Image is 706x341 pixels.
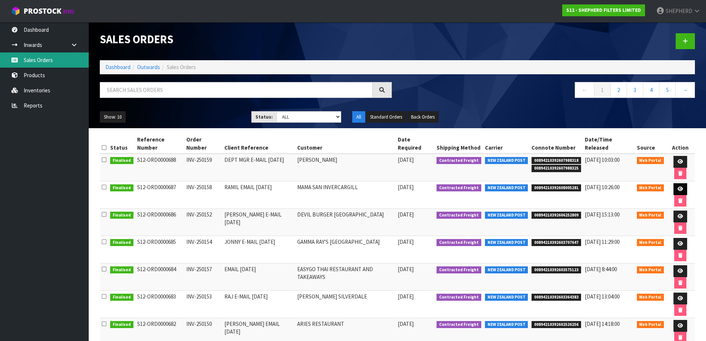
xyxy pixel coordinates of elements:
[483,134,530,154] th: Carrier
[532,212,581,219] span: 00894210392606252809
[585,320,620,327] span: [DATE] 14:18:00
[666,134,695,154] th: Action
[532,239,581,246] span: 00894210392603707647
[135,291,185,318] td: S12-ORD0000683
[105,64,130,71] a: Dashboard
[594,82,611,98] a: 1
[223,134,295,154] th: Client Reference
[485,294,528,301] span: NEW ZEALAND POST
[675,82,695,98] a: →
[585,238,620,245] span: [DATE] 11:29:00
[398,156,414,163] span: [DATE]
[108,134,135,154] th: Status
[637,157,664,164] span: Web Portal
[437,294,481,301] span: Contracted Freight
[403,82,695,100] nav: Page navigation
[437,212,481,219] span: Contracted Freight
[398,266,414,273] span: [DATE]
[110,321,133,328] span: Finalised
[637,239,664,246] span: Web Portal
[135,209,185,236] td: S12-ORD0000686
[398,184,414,191] span: [DATE]
[255,114,273,120] strong: Status:
[585,211,620,218] span: [DATE] 15:13:00
[635,134,666,154] th: Source
[135,263,185,291] td: S12-ORD0000684
[485,239,528,246] span: NEW ZEALAND POST
[184,154,222,181] td: INV-250159
[437,157,481,164] span: Contracted Freight
[485,266,528,274] span: NEW ZEALAND POST
[184,134,222,154] th: Order Number
[398,320,414,327] span: [DATE]
[585,266,617,273] span: [DATE] 8:44:00
[583,134,635,154] th: Date/Time Released
[532,321,581,328] span: 00894210392602526256
[532,157,581,164] span: 00894210392607988318
[437,239,481,246] span: Contracted Freight
[110,294,133,301] span: Finalised
[398,211,414,218] span: [DATE]
[485,321,528,328] span: NEW ZEALAND POST
[398,238,414,245] span: [DATE]
[295,154,396,181] td: [PERSON_NAME]
[100,82,373,98] input: Search sales orders
[637,266,664,274] span: Web Portal
[184,291,222,318] td: INV-250153
[167,64,196,71] span: Sales Orders
[585,293,620,300] span: [DATE] 13:04:00
[396,134,435,154] th: Date Required
[135,181,185,209] td: S12-ORD0000687
[366,111,406,123] button: Standard Orders
[24,6,61,16] span: ProStock
[184,209,222,236] td: INV-250152
[295,134,396,154] th: Customer
[585,184,620,191] span: [DATE] 10:26:00
[437,266,481,274] span: Contracted Freight
[110,239,133,246] span: Finalised
[485,212,528,219] span: NEW ZEALAND POST
[223,236,295,263] td: JONNY E-MAIL [DATE]
[110,184,133,192] span: Finalised
[63,8,74,15] small: WMS
[575,82,594,98] a: ←
[11,6,20,16] img: cube-alt.png
[184,181,222,209] td: INV-250158
[407,111,439,123] button: Back Orders
[610,82,627,98] a: 2
[110,266,133,274] span: Finalised
[530,134,583,154] th: Connote Number
[110,157,133,164] span: Finalised
[295,263,396,291] td: EASYGO THAI RESTAURANT AND TAKEAWAYS
[135,236,185,263] td: S12-ORD0000685
[643,82,659,98] a: 4
[110,212,133,219] span: Finalised
[437,184,481,192] span: Contracted Freight
[485,157,528,164] span: NEW ZEALAND POST
[659,82,676,98] a: 5
[637,184,664,192] span: Web Portal
[352,111,365,123] button: All
[137,64,160,71] a: Outwards
[566,7,641,13] strong: S12 - SHEPHERD FILTERS LIMITED
[135,154,185,181] td: S12-ORD0000688
[135,134,185,154] th: Reference Number
[295,291,396,318] td: [PERSON_NAME] SILVERDALE
[398,293,414,300] span: [DATE]
[637,321,664,328] span: Web Portal
[435,134,483,154] th: Shipping Method
[666,7,692,14] span: SHEPHERD
[532,184,581,192] span: 00894210392608005281
[184,236,222,263] td: INV-250154
[100,111,126,123] button: Show: 10
[184,263,222,291] td: INV-250157
[295,236,396,263] td: GAMMA RAY'S [GEOGRAPHIC_DATA]
[532,165,581,172] span: 00894210392607988325
[223,209,295,236] td: [PERSON_NAME] E-MAIL [DATE]
[223,154,295,181] td: DEPT MGR E-MAIL [DATE]
[223,181,295,209] td: RAMIL EMAIL [DATE]
[627,82,643,98] a: 3
[223,263,295,291] td: EMAIL [DATE]
[532,294,581,301] span: 00894210392603364383
[485,184,528,192] span: NEW ZEALAND POST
